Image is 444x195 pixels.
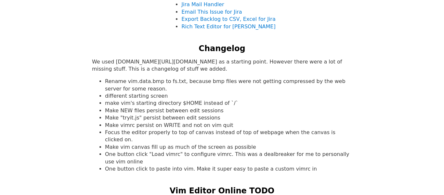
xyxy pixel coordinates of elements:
li: make vim's starting directory $HOME instead of `/` [105,100,352,107]
li: Rename vim.data.bmp to fs.txt, because bmp files were not getting compressed by the web server fo... [105,78,352,92]
a: Jira Mail Handler [181,1,224,7]
li: One button click to paste into vim. Make it super easy to paste a custom vimrc in [105,165,352,173]
li: Make "tryit.js" persist between edit sessions [105,114,352,121]
li: Focus the editor properly to top of canvas instead of top of webpage when the canvas is clicked on. [105,129,352,144]
li: One button click "Load vimrc" to configure vimrc. This was a dealbreaker for me to personally use... [105,151,352,165]
a: Email This Issue for Jira [181,9,242,15]
li: Make vim canvas fill up as much of the screen as possible [105,144,352,151]
h2: Changelog [199,43,245,54]
li: Make vimrc persist on WRITE and not on vim quit [105,122,352,129]
a: Rich Text Editor for [PERSON_NAME] [181,23,275,30]
a: Export Backlog to CSV, Excel for Jira [181,16,275,22]
li: Make NEW files persist between edit sessions [105,107,352,114]
li: different starting screen [105,92,352,100]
